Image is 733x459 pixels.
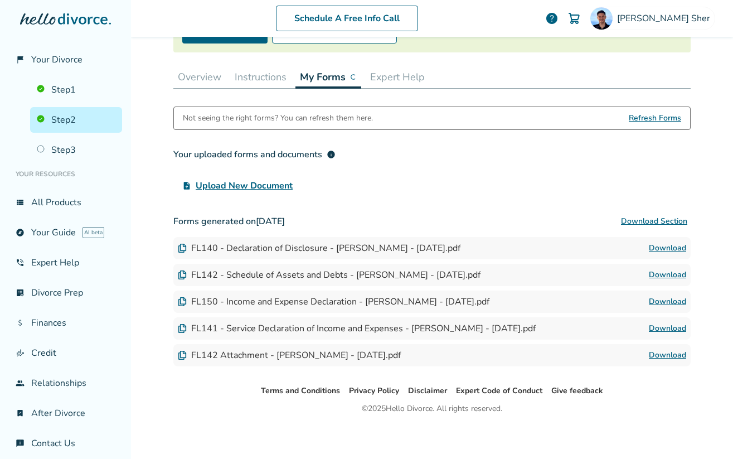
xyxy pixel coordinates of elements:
a: Schedule A Free Info Call [276,6,418,31]
a: flag_2Your Divorce [9,47,122,73]
span: upload_file [182,181,191,190]
a: Step1 [30,77,122,103]
span: finance_mode [16,349,25,357]
span: Your Divorce [31,54,82,66]
span: group [16,379,25,388]
button: My Forms [295,66,361,89]
div: Your uploaded forms and documents [173,148,336,161]
a: chat_infoContact Us [9,431,122,456]
a: Privacy Policy [349,385,399,396]
span: AI beta [82,227,104,238]
li: Give feedback [551,384,603,398]
li: Disclaimer [408,384,447,398]
a: bookmark_checkAfter Divorce [9,400,122,426]
img: Document [178,324,187,333]
span: bookmark_check [16,409,25,418]
button: Expert Help [366,66,429,88]
button: Overview [173,66,226,88]
a: Step3 [30,137,122,163]
span: explore [16,228,25,237]
div: FL142 - Schedule of Assets and Debts - [PERSON_NAME] - [DATE].pdf [178,269,480,281]
a: groupRelationships [9,370,122,396]
a: finance_modeCredit [9,340,122,366]
img: Document [178,270,187,279]
a: list_alt_checkDivorce Prep [9,280,122,306]
img: Omar Sher [590,7,613,30]
a: Download [649,295,686,308]
a: view_listAll Products [9,190,122,215]
span: attach_money [16,318,25,327]
div: FL142 Attachment - [PERSON_NAME] - [DATE].pdf [178,349,401,361]
img: Document [178,351,187,360]
span: phone_in_talk [16,258,25,267]
a: exploreYour GuideAI beta [9,220,122,245]
span: chat_info [16,439,25,448]
div: FL141 - Service Declaration of Income and Expenses - [PERSON_NAME] - [DATE].pdf [178,322,536,335]
a: Download [649,322,686,335]
span: view_list [16,198,25,207]
span: Refresh Forms [629,107,681,129]
a: Download [649,268,686,282]
span: [PERSON_NAME] Sher [617,12,715,25]
a: Terms and Conditions [261,385,340,396]
a: attach_moneyFinances [9,310,122,336]
span: Upload New Document [196,179,293,192]
span: list_alt_check [16,288,25,297]
a: Download [649,241,686,255]
iframe: Chat Widget [677,405,733,459]
img: Document [178,244,187,253]
a: help [545,12,559,25]
span: info [327,150,336,159]
div: FL140 - Declaration of Disclosure - [PERSON_NAME] - [DATE].pdf [178,242,460,254]
h3: Forms generated on [DATE] [173,210,691,233]
a: phone_in_talkExpert Help [9,250,122,276]
div: Not seeing the right forms? You can refresh them here. [183,107,373,129]
img: Cart [567,12,581,25]
button: Download Section [618,210,691,233]
img: ... [350,74,357,80]
img: Document [178,297,187,306]
span: flag_2 [16,55,25,64]
div: FL150 - Income and Expense Declaration - [PERSON_NAME] - [DATE].pdf [178,296,489,308]
li: Your Resources [9,163,122,185]
a: Step2 [30,107,122,133]
button: Instructions [230,66,291,88]
a: Download [649,349,686,362]
a: Expert Code of Conduct [456,385,542,396]
div: © 2025 Hello Divorce. All rights reserved. [362,402,502,415]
